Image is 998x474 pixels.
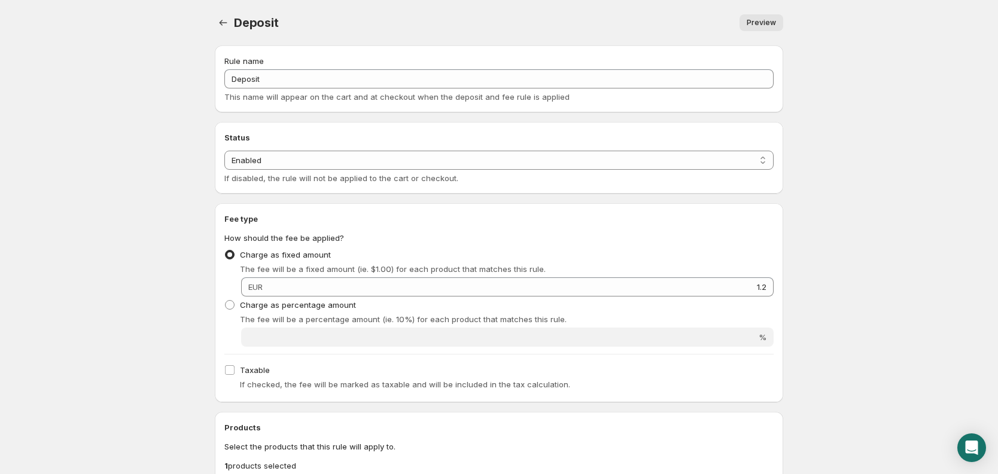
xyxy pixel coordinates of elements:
span: If disabled, the rule will not be applied to the cart or checkout. [224,173,458,183]
a: Preview [740,14,783,31]
p: products selected [224,460,774,472]
span: How should the fee be applied? [224,233,344,243]
h2: Products [224,421,774,433]
span: If checked, the fee will be marked as taxable and will be included in the tax calculation. [240,380,570,389]
h2: Status [224,132,774,143]
span: The fee will be a fixed amount (ie. $1.00) for each product that matches this rule. [240,264,546,274]
span: Taxable [240,365,270,375]
p: The fee will be a percentage amount (ie. 10%) for each product that matches this rule. [240,313,774,325]
h2: Fee type [224,213,774,225]
div: Open Intercom Messenger [957,433,986,462]
span: Charge as percentage amount [240,300,356,310]
span: This name will appear on the cart and at checkout when the deposit and fee rule is applied [224,92,570,102]
span: Preview [747,18,776,27]
span: Rule name [224,56,264,66]
p: Select the products that this rule will apply to. [224,441,774,452]
span: Charge as fixed amount [240,250,331,259]
span: % [759,332,766,342]
span: Deposit [234,16,279,30]
b: 1 [224,461,228,470]
button: Settings [215,14,232,31]
span: EUR [248,282,263,292]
